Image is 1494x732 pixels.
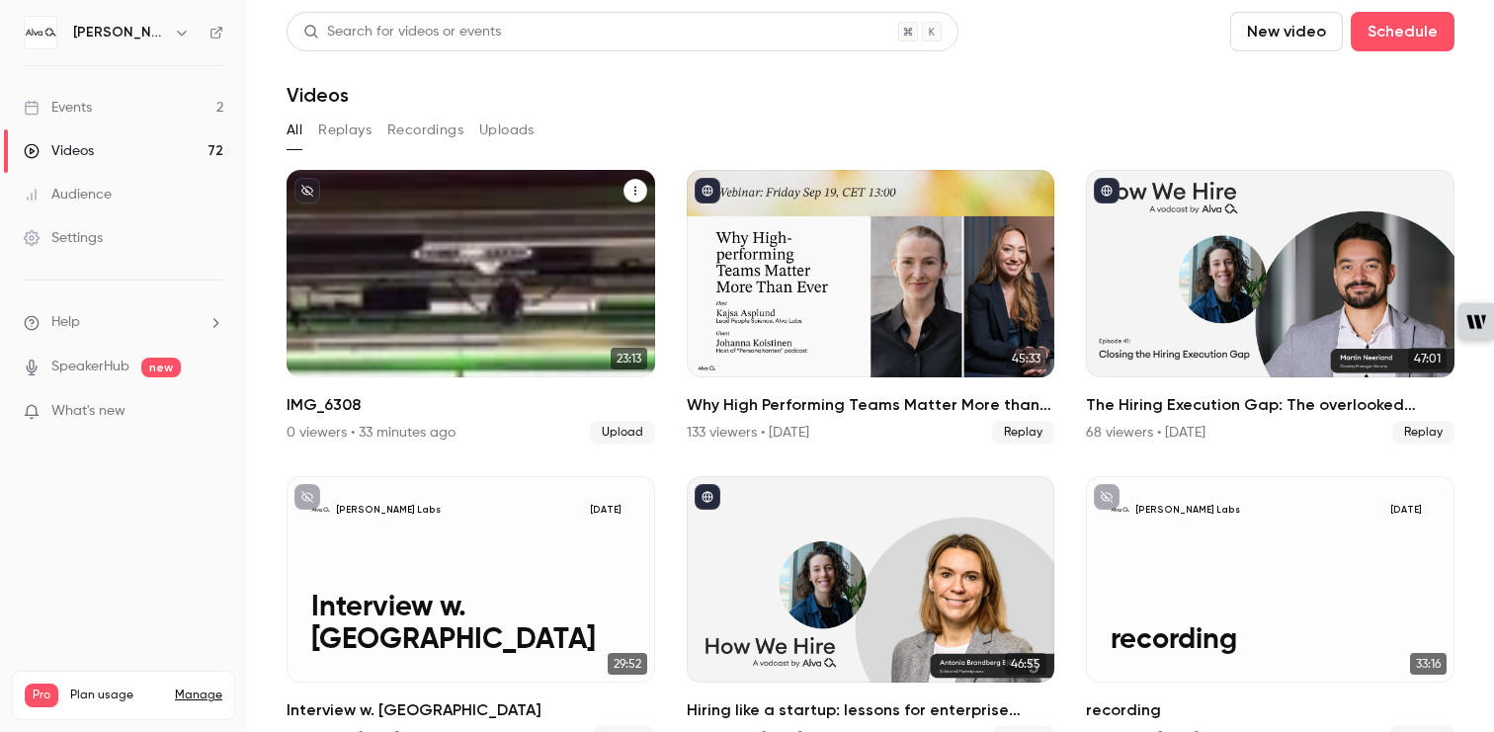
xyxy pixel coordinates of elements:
button: unpublished [294,484,320,510]
iframe: Noticeable Trigger [200,403,223,421]
span: Replay [992,421,1054,445]
p: [PERSON_NAME] Labs [1135,504,1240,517]
span: Upload [590,421,655,445]
span: new [141,358,181,377]
span: What's new [51,401,125,422]
li: The Hiring Execution Gap: The overlooked challenge holding teams back [1086,170,1454,445]
div: 133 viewers • [DATE] [687,423,809,443]
button: published [695,178,720,203]
a: 45:33Why High Performing Teams Matter More than Ever133 viewers • [DATE]Replay [687,170,1055,445]
a: 47:01The Hiring Execution Gap: The overlooked challenge holding teams back68 viewers • [DATE]Replay [1086,170,1454,445]
img: Alva Labs [25,17,56,48]
button: Uploads [479,115,535,146]
a: SpeakerHub [51,357,129,377]
span: 29:52 [608,653,647,675]
h6: [PERSON_NAME] Labs [73,23,166,42]
p: Interview w. [GEOGRAPHIC_DATA] [311,592,629,659]
span: Plan usage [70,688,163,703]
div: 0 viewers • 33 minutes ago [287,423,456,443]
span: 47:01 [1408,348,1447,369]
a: Manage [175,688,222,703]
div: Audience [24,185,112,204]
span: 23:13 [611,348,647,369]
h2: recording [1086,698,1454,722]
span: [DATE] [582,501,629,520]
a: 23:13IMG_63080 viewers • 33 minutes agoUpload [287,170,655,445]
h1: Videos [287,83,349,107]
h2: Hiring like a startup: lessons for enterprise growth [687,698,1055,722]
button: unpublished [294,178,320,203]
span: 46:55 [1005,653,1046,675]
h2: Interview w. [GEOGRAPHIC_DATA] [287,698,655,722]
li: Why High Performing Teams Matter More than Ever [687,170,1055,445]
div: Events [24,98,92,118]
button: New video [1230,12,1343,51]
div: Videos [24,141,94,161]
button: Recordings [387,115,463,146]
div: 68 viewers • [DATE] [1086,423,1205,443]
div: Search for videos or events [303,22,501,42]
button: Schedule [1351,12,1454,51]
span: [DATE] [1382,501,1430,520]
span: Help [51,312,80,333]
li: IMG_6308 [287,170,655,445]
p: [PERSON_NAME] Labs [336,504,441,517]
span: Replay [1392,421,1454,445]
button: unpublished [1094,484,1120,510]
img: Interview w. Scania [311,501,330,520]
img: recording [1111,501,1129,520]
section: Videos [287,12,1454,720]
h2: IMG_6308 [287,393,655,417]
button: published [695,484,720,510]
h2: The Hiring Execution Gap: The overlooked challenge holding teams back [1086,393,1454,417]
p: recording [1111,624,1429,658]
button: published [1094,178,1120,203]
span: Pro [25,684,58,707]
li: help-dropdown-opener [24,312,223,333]
button: Replays [318,115,372,146]
span: 45:33 [1006,348,1046,369]
button: All [287,115,302,146]
div: Settings [24,228,103,248]
span: 33:16 [1410,653,1447,675]
h2: Why High Performing Teams Matter More than Ever [687,393,1055,417]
